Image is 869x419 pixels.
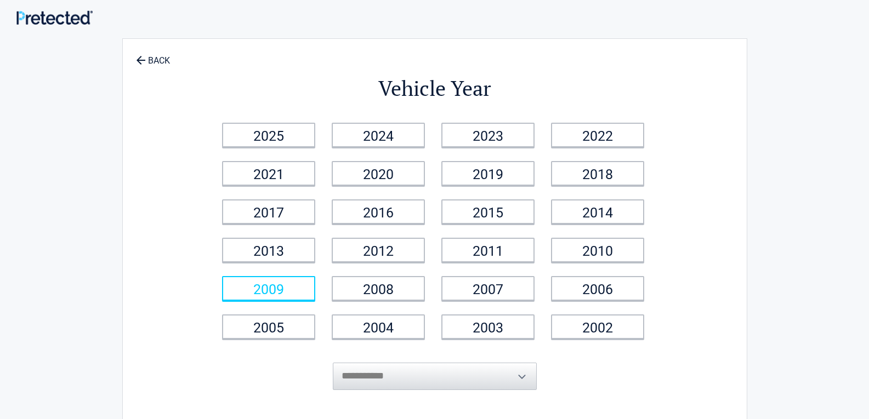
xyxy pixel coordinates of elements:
[332,161,425,186] a: 2020
[551,199,644,224] a: 2014
[441,238,535,262] a: 2011
[441,161,535,186] a: 2019
[222,199,315,224] a: 2017
[222,314,315,339] a: 2005
[332,238,425,262] a: 2012
[441,314,535,339] a: 2003
[332,123,425,147] a: 2024
[551,123,644,147] a: 2022
[222,123,315,147] a: 2025
[441,123,535,147] a: 2023
[134,46,172,65] a: BACK
[222,276,315,301] a: 2009
[332,314,425,339] a: 2004
[551,238,644,262] a: 2010
[16,10,93,24] img: Main Logo
[551,161,644,186] a: 2018
[332,199,425,224] a: 2016
[551,276,644,301] a: 2006
[222,238,315,262] a: 2013
[215,74,654,102] h2: Vehicle Year
[441,276,535,301] a: 2007
[551,314,644,339] a: 2002
[222,161,315,186] a: 2021
[332,276,425,301] a: 2008
[441,199,535,224] a: 2015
